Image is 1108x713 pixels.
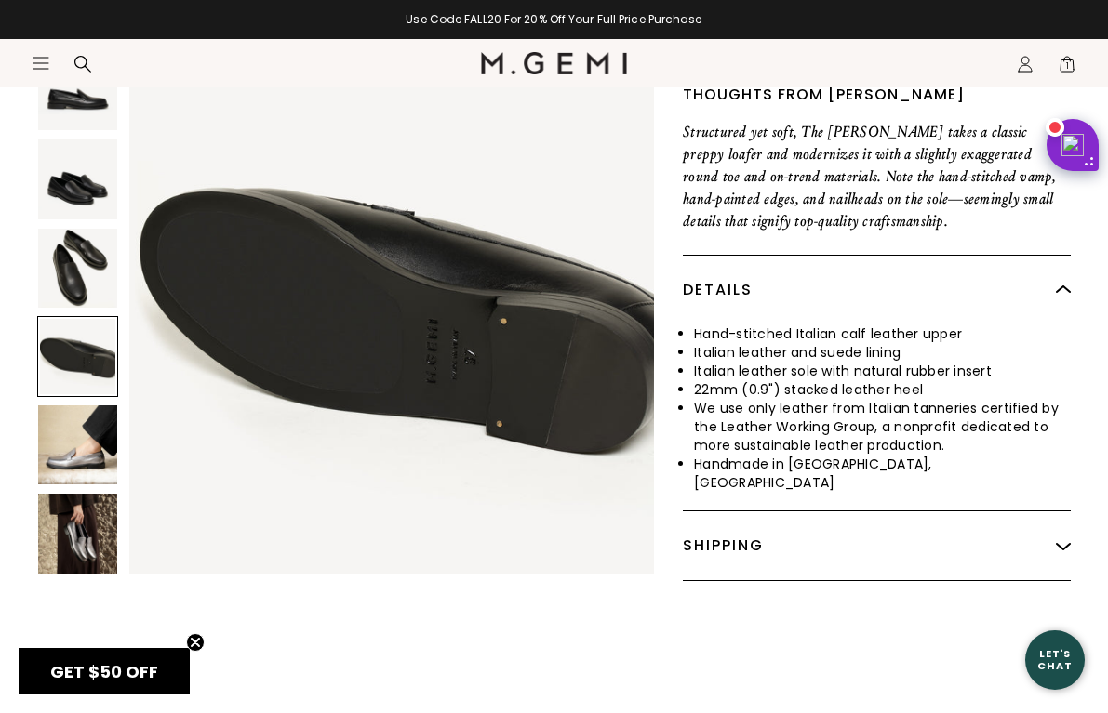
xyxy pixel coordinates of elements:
span: GET $50 OFF [50,660,158,683]
div: GET $50 OFFClose teaser [19,648,190,694]
span: 1 [1058,59,1076,77]
li: We use only leather from Italian tanneries certified by the Leather Working Group, a nonprofit de... [694,399,1071,455]
img: M.Gemi [481,52,627,74]
img: The Olivia [38,494,117,573]
li: Italian leather sole with natural rubber insert [694,362,1071,380]
img: The Olivia [38,139,117,218]
li: 22mm (0.9") stacked leather heel [694,380,1071,399]
li: Handmade in [GEOGRAPHIC_DATA], [GEOGRAPHIC_DATA] [694,455,1071,492]
button: Open site menu [32,54,50,73]
div: Let's Chat [1025,648,1085,671]
li: Hand-stitched Italian calf leather upper [694,324,1071,343]
img: The Olivia [38,405,117,484]
p: Structured yet soft, The [PERSON_NAME] takes a classic preppy loafer and modernizes it with a sli... [683,121,1071,232]
button: Close teaser [186,633,205,652]
img: The Olivia [129,50,654,574]
li: Italian leather and suede lining [694,343,1071,362]
div: Shipping [683,511,1071,580]
div: Details [683,256,1071,324]
img: The Olivia [38,228,117,307]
